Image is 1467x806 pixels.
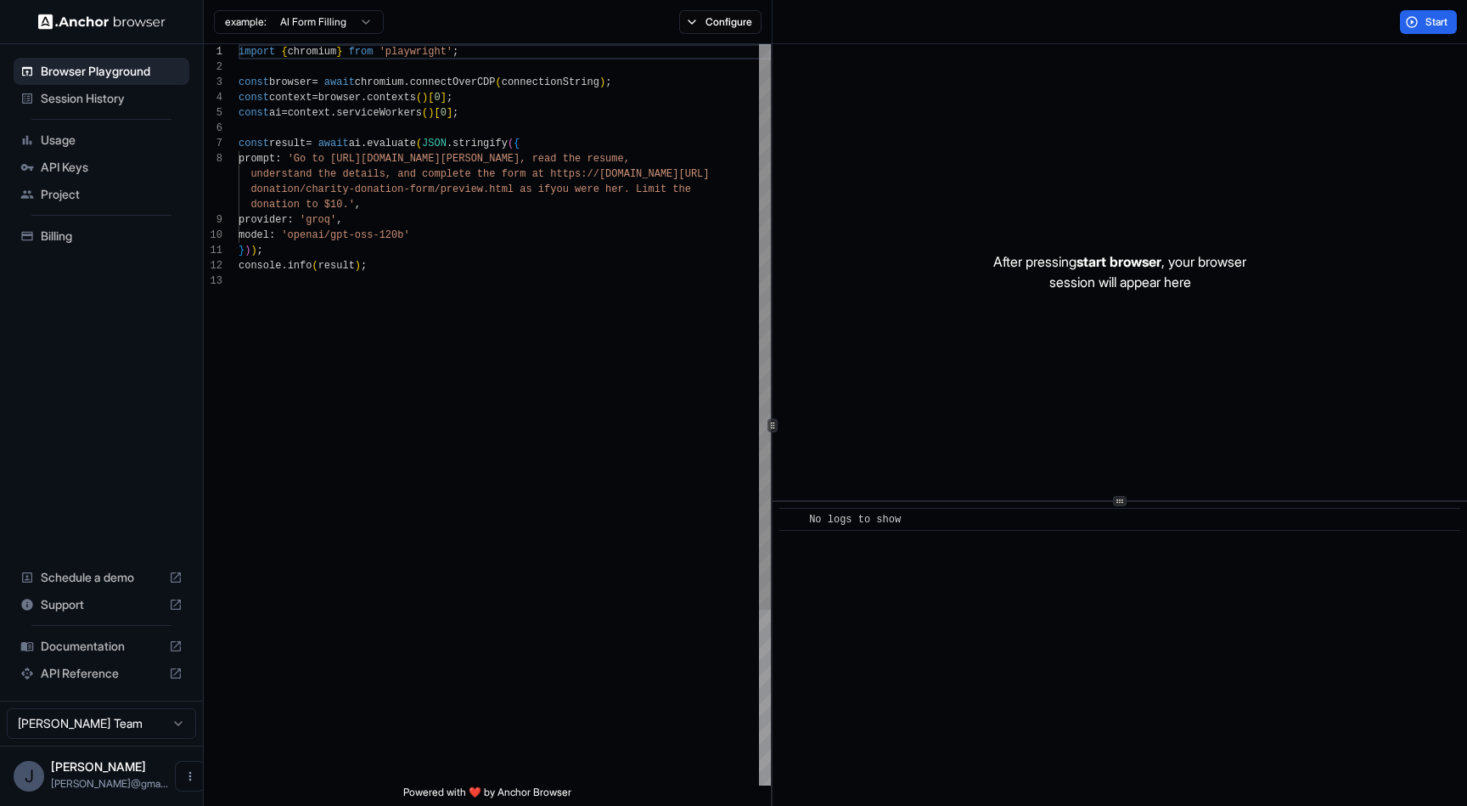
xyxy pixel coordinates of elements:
[349,46,374,58] span: from
[447,107,452,119] span: ]
[204,75,222,90] div: 3
[550,183,691,195] span: you were her. Limit the
[422,107,428,119] span: (
[306,138,312,149] span: =
[416,92,422,104] span: (
[434,92,440,104] span: 0
[204,273,222,289] div: 13
[496,76,502,88] span: (
[355,199,361,211] span: ,
[14,660,189,687] div: API Reference
[250,168,556,180] span: understand the details, and complete the form at h
[239,107,269,119] span: const
[250,183,550,195] span: donation/charity-donation-form/preview.html as if
[361,92,367,104] span: .
[41,63,183,80] span: Browser Playground
[447,138,452,149] span: .
[51,759,146,774] span: Jakov Roman
[403,76,409,88] span: .
[679,10,762,34] button: Configure
[239,46,275,58] span: import
[422,92,428,104] span: )
[41,228,183,245] span: Billing
[502,76,599,88] span: connectionString
[379,46,452,58] span: 'playwright'
[204,243,222,258] div: 11
[41,90,183,107] span: Session History
[452,138,508,149] span: stringify
[41,186,183,203] span: Project
[1425,15,1449,29] span: Start
[318,260,355,272] span: result
[447,92,452,104] span: ;
[239,214,288,226] span: provider
[14,564,189,591] div: Schedule a demo
[204,105,222,121] div: 5
[250,245,256,256] span: )
[250,199,354,211] span: donation to $10.'
[441,92,447,104] span: ]
[544,153,630,165] span: ad the resume,
[361,260,367,272] span: ;
[349,138,361,149] span: ai
[225,15,267,29] span: example:
[204,136,222,151] div: 7
[14,85,189,112] div: Session History
[281,229,409,241] span: 'openai/gpt-oss-120b'
[204,59,222,75] div: 2
[14,127,189,154] div: Usage
[41,159,183,176] span: API Keys
[204,44,222,59] div: 1
[239,260,281,272] span: console
[809,514,901,526] span: No logs to show
[41,638,162,655] span: Documentation
[275,153,281,165] span: :
[14,761,44,792] div: J
[239,245,244,256] span: }
[318,92,361,104] span: browser
[312,76,318,88] span: =
[428,107,434,119] span: )
[204,151,222,166] div: 8
[788,511,796,528] span: ​
[410,76,496,88] span: connectOverCDP
[416,138,422,149] span: (
[355,260,361,272] span: )
[324,76,355,88] span: await
[514,138,520,149] span: {
[993,251,1246,292] p: After pressing , your browser session will appear here
[38,14,166,30] img: Anchor Logo
[269,229,275,241] span: :
[51,777,168,790] span: r.iakovlev@gmail.com
[41,132,183,149] span: Usage
[244,245,250,256] span: )
[422,138,447,149] span: JSON
[1076,253,1161,270] span: start browser
[14,154,189,181] div: API Keys
[355,76,404,88] span: chromium
[599,76,605,88] span: )
[312,260,318,272] span: (
[281,46,287,58] span: {
[361,138,367,149] span: .
[269,107,281,119] span: ai
[204,121,222,136] div: 6
[452,107,458,119] span: ;
[239,92,269,104] span: const
[239,229,269,241] span: model
[336,214,342,226] span: ,
[175,761,205,792] button: Open menu
[41,665,162,682] span: API Reference
[288,214,294,226] span: :
[428,92,434,104] span: [
[14,633,189,660] div: Documentation
[288,107,330,119] span: context
[41,569,162,586] span: Schedule a demo
[288,46,337,58] span: chromium
[312,92,318,104] span: =
[269,76,312,88] span: browser
[14,223,189,250] div: Billing
[318,138,349,149] span: await
[330,107,336,119] span: .
[14,591,189,618] div: Support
